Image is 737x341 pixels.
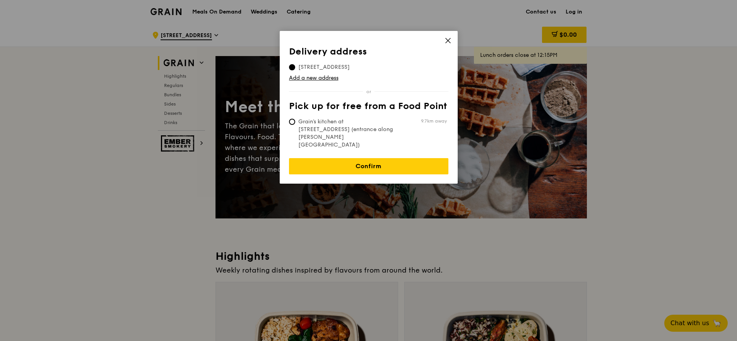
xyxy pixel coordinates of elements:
[289,118,404,149] span: Grain's kitchen at [STREET_ADDRESS] (entrance along [PERSON_NAME][GEOGRAPHIC_DATA])
[289,158,448,174] a: Confirm
[289,101,448,115] th: Pick up for free from a Food Point
[289,119,295,125] input: Grain's kitchen at [STREET_ADDRESS] (entrance along [PERSON_NAME][GEOGRAPHIC_DATA])9.7km away
[289,63,359,71] span: [STREET_ADDRESS]
[289,64,295,70] input: [STREET_ADDRESS]
[289,74,448,82] a: Add a new address
[421,118,447,124] span: 9.7km away
[289,46,448,60] th: Delivery address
